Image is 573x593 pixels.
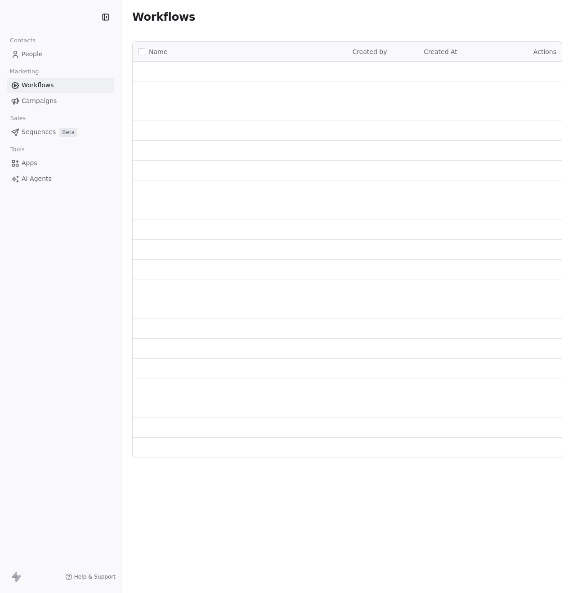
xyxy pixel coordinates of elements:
[6,143,28,156] span: Tools
[22,81,54,90] span: Workflows
[533,48,556,55] span: Actions
[22,174,52,184] span: AI Agents
[6,34,40,47] span: Contacts
[22,127,56,137] span: Sequences
[7,47,114,62] a: People
[22,96,57,106] span: Campaigns
[6,65,43,78] span: Marketing
[74,573,116,580] span: Help & Support
[7,125,114,139] a: SequencesBeta
[7,156,114,171] a: Apps
[7,94,114,108] a: Campaigns
[22,49,43,59] span: People
[7,171,114,186] a: AI Agents
[59,128,77,137] span: Beta
[132,11,195,23] span: Workflows
[149,47,167,57] span: Name
[6,112,30,125] span: Sales
[424,48,457,55] span: Created At
[22,158,37,168] span: Apps
[7,78,114,93] a: Workflows
[65,573,116,580] a: Help & Support
[352,48,387,55] span: Created by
